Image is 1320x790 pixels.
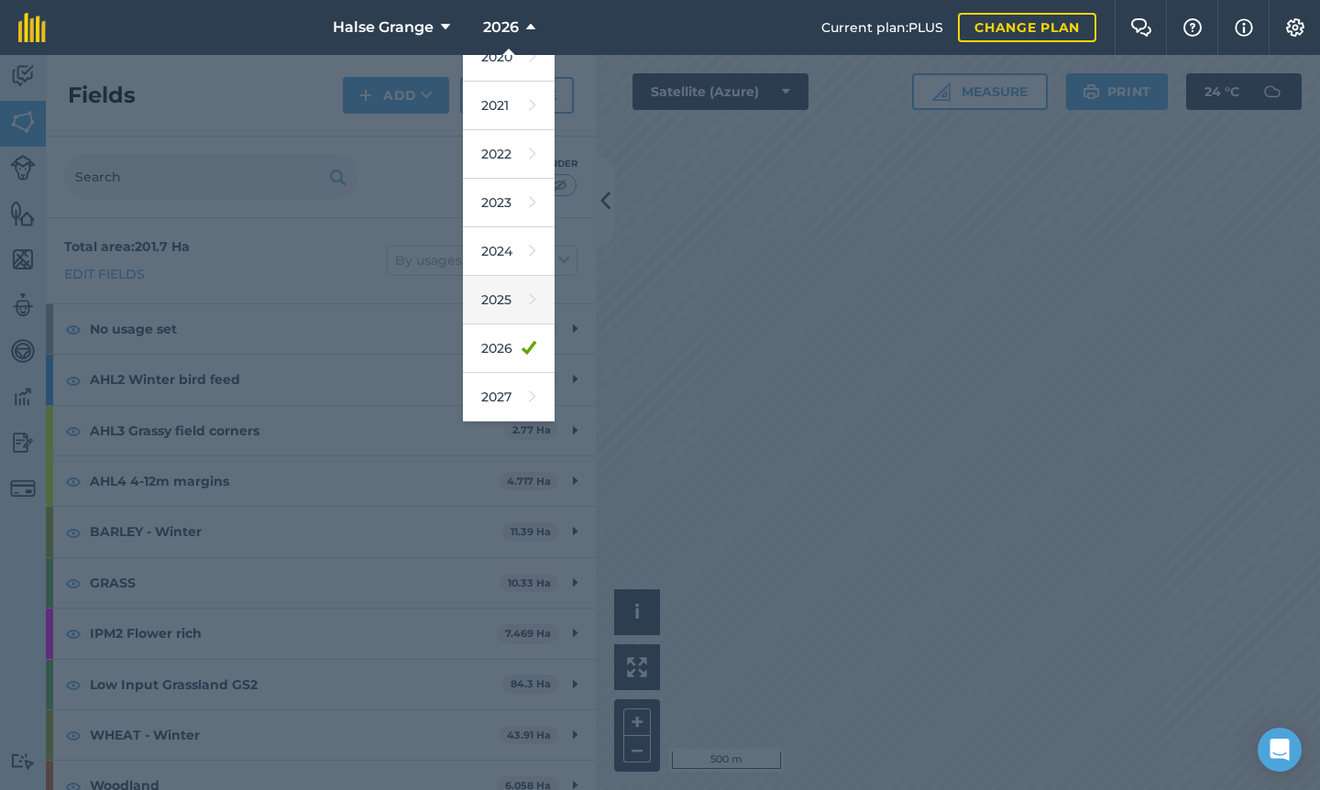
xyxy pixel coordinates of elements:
[1130,18,1152,37] img: Two speech bubbles overlapping with the left bubble in the forefront
[463,179,555,227] a: 2023
[1284,18,1306,37] img: A cog icon
[463,276,555,324] a: 2025
[463,82,555,130] a: 2021
[333,16,434,38] span: Halse Grange
[18,13,46,42] img: fieldmargin Logo
[1258,728,1302,772] div: Open Intercom Messenger
[463,227,555,276] a: 2024
[1235,16,1253,38] img: svg+xml;base64,PHN2ZyB4bWxucz0iaHR0cDovL3d3dy53My5vcmcvMjAwMC9zdmciIHdpZHRoPSIxNyIgaGVpZ2h0PSIxNy...
[821,17,943,38] span: Current plan : PLUS
[463,373,555,422] a: 2027
[463,324,555,373] a: 2026
[463,130,555,179] a: 2022
[483,16,519,38] span: 2026
[463,33,555,82] a: 2020
[1182,18,1204,37] img: A question mark icon
[958,13,1096,42] a: Change plan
